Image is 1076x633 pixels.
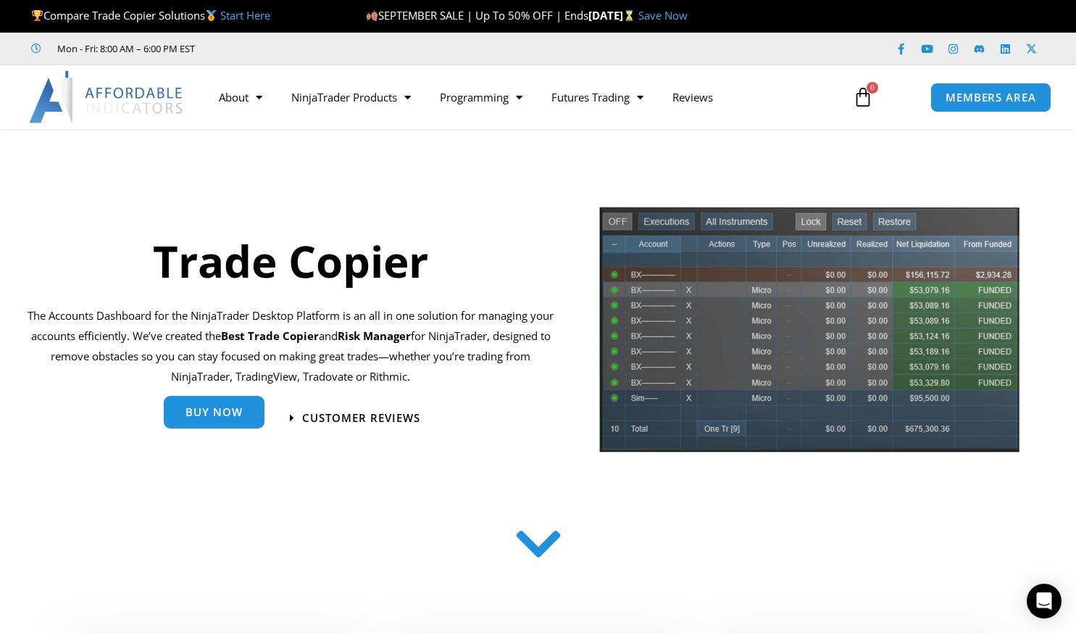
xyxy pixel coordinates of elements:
img: tradecopier | Affordable Indicators – NinjaTrader [598,205,1021,464]
a: 0 [831,76,895,118]
div: Open Intercom Messenger [1027,584,1062,618]
p: The Accounts Dashboard for the NinjaTrader Desktop Platform is an all in one solution for managin... [28,306,554,386]
iframe: Customer reviews powered by Trustpilot [215,41,433,56]
b: Best Trade Copier [221,328,319,343]
a: MEMBERS AREA [930,83,1051,112]
img: 🍂 [367,10,378,21]
img: LogoAI | Affordable Indicators – NinjaTrader [29,71,185,123]
span: Mon - Fri: 8:00 AM – 6:00 PM EST [54,40,195,57]
a: NinjaTrader Products [277,80,425,114]
span: Compare Trade Copier Solutions [31,8,270,22]
a: Programming [425,80,537,114]
strong: [DATE] [588,8,638,22]
img: ⌛ [624,10,635,21]
a: Save Now [638,8,688,22]
nav: Menu [204,80,839,114]
a: About [204,80,277,114]
img: 🥇 [206,10,217,21]
span: SEPTEMBER SALE | Up To 50% OFF | Ends [366,8,588,22]
span: Buy Now [185,407,243,418]
strong: Risk Manager [338,328,411,343]
a: Customer Reviews [290,413,420,423]
span: Customer Reviews [302,413,420,423]
h1: Trade Copier [28,231,554,291]
span: 0 [867,82,878,94]
a: Start Here [220,8,270,22]
span: MEMBERS AREA [946,92,1036,103]
a: Futures Trading [537,80,658,114]
a: Buy Now [164,396,264,429]
img: 🏆 [32,10,43,21]
a: Reviews [658,80,727,114]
